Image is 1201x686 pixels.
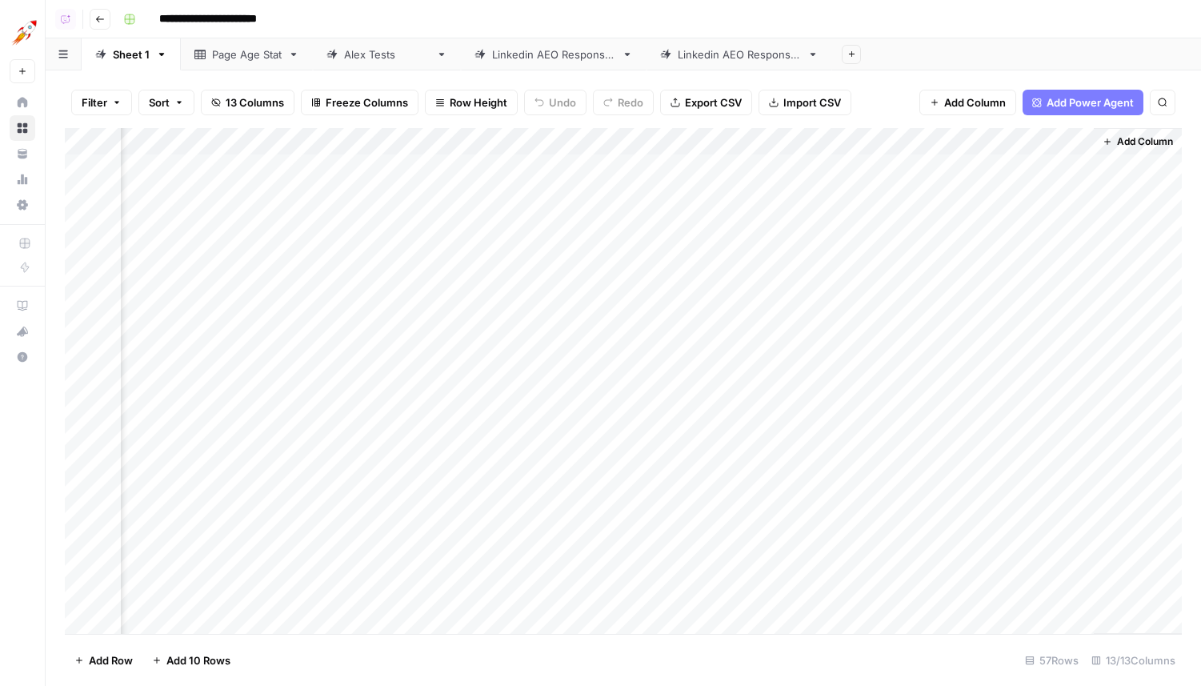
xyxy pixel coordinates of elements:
[113,46,150,62] div: Sheet 1
[678,46,801,62] div: Linkedin AEO Responses
[166,652,230,668] span: Add 10 Rows
[326,94,408,110] span: Freeze Columns
[450,94,507,110] span: Row Height
[425,90,518,115] button: Row Height
[142,648,240,673] button: Add 10 Rows
[82,94,107,110] span: Filter
[10,90,35,115] a: Home
[1047,94,1134,110] span: Add Power Agent
[618,94,643,110] span: Redo
[10,293,35,319] a: AirOps Academy
[647,38,832,70] a: Linkedin AEO Responses
[1117,134,1173,149] span: Add Column
[549,94,576,110] span: Undo
[10,141,35,166] a: Your Data
[461,38,647,70] a: Linkedin AEO Responses
[685,94,742,110] span: Export CSV
[313,38,461,70] a: [PERSON_NAME]
[201,90,294,115] button: 13 Columns
[492,46,615,62] div: Linkedin AEO Responses
[138,90,194,115] button: Sort
[919,90,1016,115] button: Add Column
[65,648,142,673] button: Add Row
[1019,648,1085,673] div: 57 Rows
[1096,131,1179,152] button: Add Column
[593,90,654,115] button: Redo
[344,46,430,62] div: [PERSON_NAME]
[149,94,170,110] span: Sort
[10,166,35,192] a: Usage
[759,90,851,115] button: Import CSV
[10,18,38,47] img: Alex Testing Logo
[660,90,752,115] button: Export CSV
[226,94,284,110] span: 13 Columns
[10,319,35,344] button: What's new?
[10,192,35,218] a: Settings
[82,38,181,70] a: Sheet 1
[10,319,34,343] div: What's new?
[1085,648,1182,673] div: 13/13 Columns
[181,38,313,70] a: Page Age Stat
[212,46,282,62] div: Page Age Stat
[10,13,35,53] button: Workspace: Alex Testing
[71,90,132,115] button: Filter
[783,94,841,110] span: Import CSV
[89,652,133,668] span: Add Row
[10,344,35,370] button: Help + Support
[301,90,418,115] button: Freeze Columns
[944,94,1006,110] span: Add Column
[524,90,586,115] button: Undo
[10,115,35,141] a: Browse
[1023,90,1143,115] button: Add Power Agent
